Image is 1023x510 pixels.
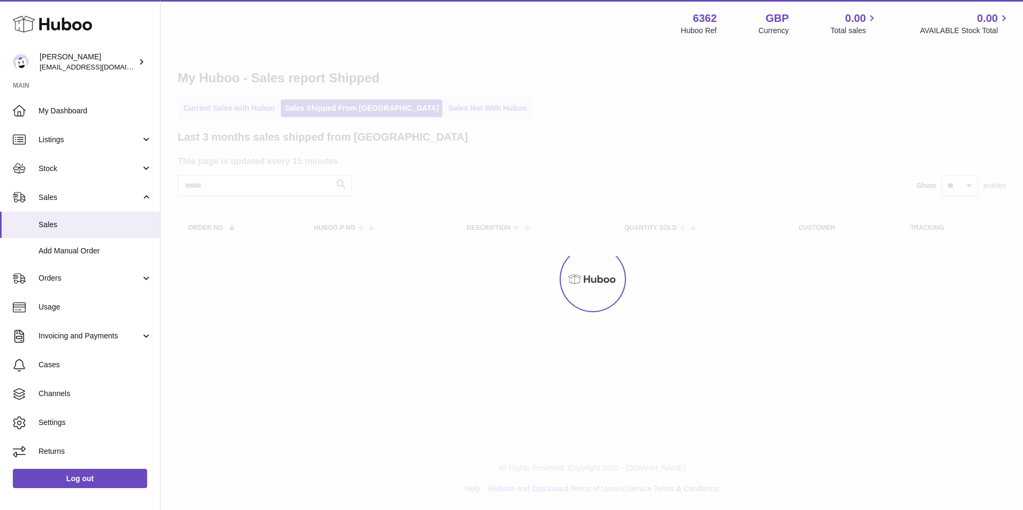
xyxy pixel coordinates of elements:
span: Returns [39,446,152,457]
span: My Dashboard [39,106,152,116]
span: AVAILABLE Stock Total [920,26,1010,36]
span: Channels [39,389,152,399]
span: 0.00 [845,11,866,26]
div: [PERSON_NAME] [40,52,136,72]
strong: 6362 [693,11,717,26]
span: Cases [39,360,152,370]
span: Total sales [830,26,878,36]
span: Invoicing and Payments [39,331,141,341]
span: [EMAIL_ADDRESS][DOMAIN_NAME] [40,63,157,71]
div: Currency [759,26,789,36]
strong: GBP [766,11,789,26]
span: Sales [39,192,141,203]
span: Settings [39,418,152,428]
a: Log out [13,469,147,488]
span: Stock [39,164,141,174]
span: Orders [39,273,141,283]
span: Usage [39,302,152,312]
a: 0.00 AVAILABLE Stock Total [920,11,1010,36]
img: internalAdmin-6362@internal.huboo.com [13,54,29,70]
span: Listings [39,135,141,145]
div: Huboo Ref [681,26,717,36]
span: Sales [39,220,152,230]
a: 0.00 Total sales [830,11,878,36]
span: 0.00 [977,11,998,26]
span: Add Manual Order [39,246,152,256]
